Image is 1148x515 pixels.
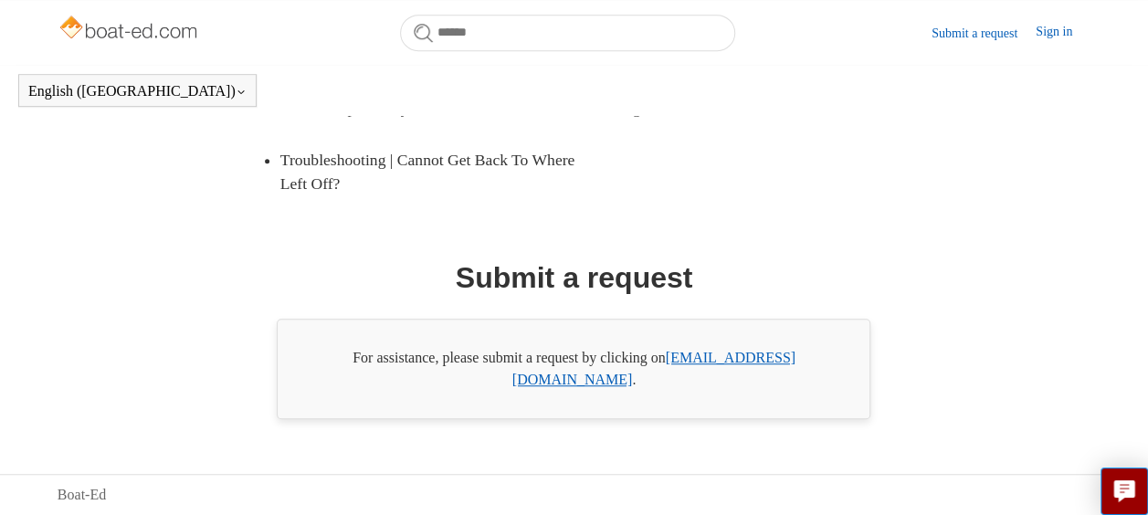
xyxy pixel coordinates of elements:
button: Live chat [1101,468,1148,515]
a: Troubleshooting | Cannot Get Back To Where Left Off? [280,134,593,210]
img: Boat-Ed Help Center home page [58,11,203,47]
input: Search [400,15,735,51]
button: English ([GEOGRAPHIC_DATA]) [28,83,247,100]
h1: Submit a request [456,256,693,300]
a: Sign in [1036,22,1090,44]
div: For assistance, please submit a request by clicking on . [277,319,870,419]
a: Boat-Ed [58,484,106,506]
a: Submit a request [932,24,1036,43]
